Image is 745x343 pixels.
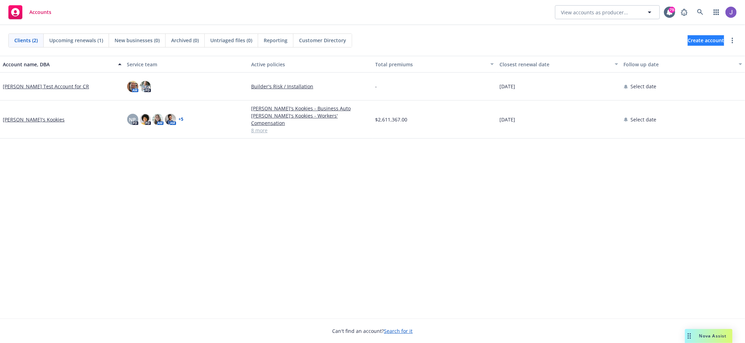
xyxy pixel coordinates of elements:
[3,116,65,123] a: [PERSON_NAME]'s Kookies
[677,5,691,19] a: Report a Bug
[631,83,657,90] span: Select date
[373,56,497,73] button: Total premiums
[140,114,151,125] img: photo
[165,114,176,125] img: photo
[497,56,621,73] button: Closest renewal date
[688,34,724,47] span: Create account
[124,56,249,73] button: Service team
[3,61,114,68] div: Account name, DBA
[669,7,675,13] div: 79
[171,37,199,44] span: Archived (0)
[251,83,370,90] a: Builder's Risk / Installation
[375,83,377,90] span: -
[561,9,628,16] span: View accounts as producer...
[624,61,735,68] div: Follow up date
[127,61,246,68] div: Service team
[29,9,51,15] span: Accounts
[129,116,136,123] span: NP
[499,83,515,90] span: [DATE]
[251,127,370,134] a: 8 more
[210,37,252,44] span: Untriaged files (0)
[115,37,160,44] span: New businesses (0)
[179,117,184,121] a: + 5
[631,116,657,123] span: Select date
[375,61,487,68] div: Total premiums
[152,114,163,125] img: photo
[251,105,370,112] a: [PERSON_NAME]'s Kookies - Business Auto
[555,5,660,19] button: View accounts as producer...
[499,61,611,68] div: Closest renewal date
[688,35,724,46] a: Create account
[693,5,707,19] a: Search
[375,116,408,123] span: $2,611,367.00
[499,116,515,123] span: [DATE]
[709,5,723,19] a: Switch app
[251,112,370,127] a: [PERSON_NAME]'s Kookies - Workers' Compensation
[6,2,54,22] a: Accounts
[127,81,138,92] img: photo
[248,56,373,73] button: Active policies
[685,329,694,343] div: Drag to move
[384,328,413,334] a: Search for it
[140,81,151,92] img: photo
[685,329,732,343] button: Nova Assist
[251,61,370,68] div: Active policies
[725,7,737,18] img: photo
[299,37,346,44] span: Customer Directory
[14,37,38,44] span: Clients (2)
[699,333,727,339] span: Nova Assist
[264,37,287,44] span: Reporting
[333,327,413,335] span: Can't find an account?
[3,83,89,90] a: [PERSON_NAME] Test Account for CR
[728,36,737,45] a: more
[49,37,103,44] span: Upcoming renewals (1)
